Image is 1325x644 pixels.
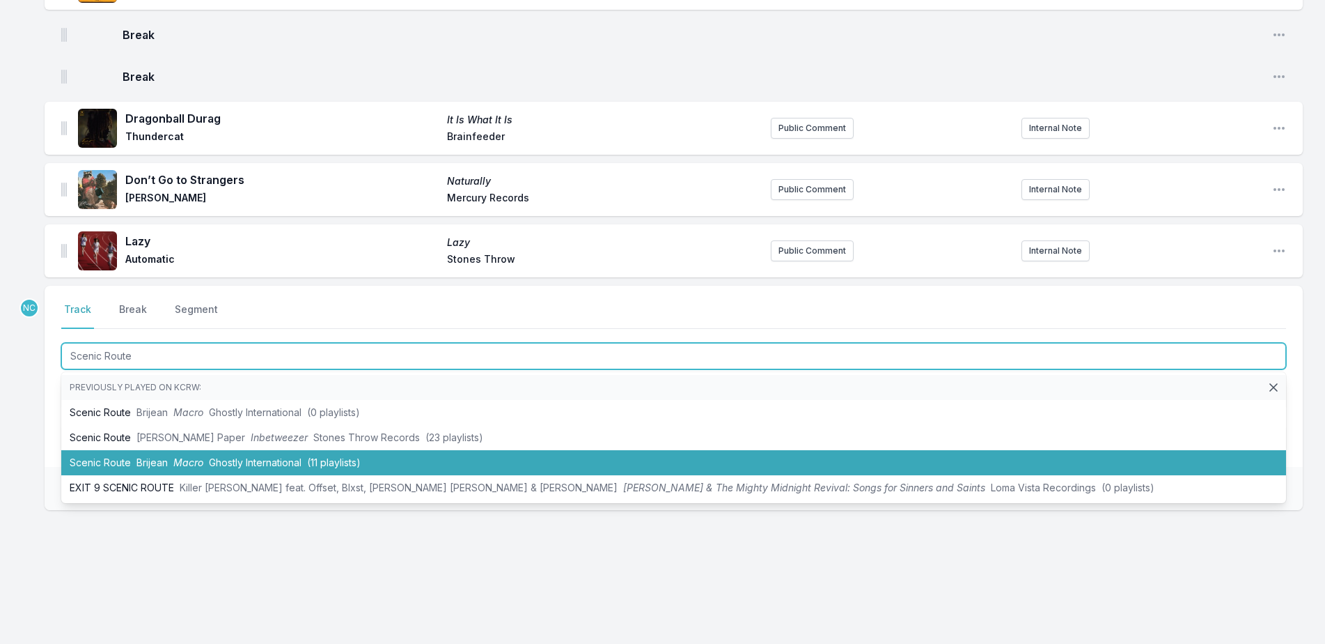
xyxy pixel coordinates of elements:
[991,482,1096,493] span: Loma Vista Recordings
[136,431,245,443] span: [PERSON_NAME] Paper
[173,406,203,418] span: Macro
[771,240,854,261] button: Public Comment
[61,70,67,84] img: Drag Handle
[136,457,168,468] span: Brijean
[447,236,760,250] span: Lazy
[116,302,150,329] button: Break
[61,244,67,258] img: Drag Handle
[1272,28,1286,42] button: Open playlist item options
[78,109,117,148] img: It Is What It Is
[61,475,1286,500] li: EXIT 9 SCENIC ROUTE
[78,231,117,270] img: Lazy
[623,482,985,493] span: [PERSON_NAME] & The Mighty Midnight Revival: Songs for Sinners and Saints
[61,343,1286,369] input: Track Title
[61,450,1286,475] li: Scenic Route
[313,431,420,443] span: Stones Throw Records
[123,68,1261,85] span: Break
[209,406,301,418] span: Ghostly International
[1272,70,1286,84] button: Open playlist item options
[307,457,361,468] span: (11 playlists)
[1272,244,1286,258] button: Open playlist item options
[172,302,221,329] button: Segment
[125,110,439,127] span: Dragonball Durag
[123,26,1261,43] span: Break
[61,28,67,42] img: Drag Handle
[61,400,1286,425] li: Scenic Route
[209,457,301,468] span: Ghostly International
[447,191,760,208] span: Mercury Records
[61,302,94,329] button: Track
[173,457,203,468] span: Macro
[771,118,854,139] button: Public Comment
[61,425,1286,450] li: Scenic Route
[447,130,760,146] span: Brainfeeder
[447,113,760,127] span: It Is What It Is
[1272,183,1286,197] button: Open playlist item options
[61,183,67,197] img: Drag Handle
[78,170,117,209] img: Naturally
[1101,482,1154,493] span: (0 playlists)
[125,191,439,208] span: [PERSON_NAME]
[307,406,360,418] span: (0 playlists)
[61,121,67,135] img: Drag Handle
[425,431,483,443] span: (23 playlists)
[447,174,760,188] span: Naturally
[180,482,618,493] span: Killer [PERSON_NAME] feat. Offset, Blxst, [PERSON_NAME] [PERSON_NAME] & [PERSON_NAME]
[771,179,854,200] button: Public Comment
[61,375,1286,400] li: Previously played on KCRW:
[19,298,39,318] p: Novena Carmel
[251,431,308,443] span: Inbetweezer
[1021,118,1090,139] button: Internal Note
[136,406,168,418] span: Brijean
[125,171,439,188] span: Don’t Go to Strangers
[1021,240,1090,261] button: Internal Note
[447,252,760,269] span: Stones Throw
[1272,121,1286,135] button: Open playlist item options
[125,233,439,250] span: Lazy
[125,252,439,269] span: Automatic
[125,130,439,146] span: Thundercat
[1021,179,1090,200] button: Internal Note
